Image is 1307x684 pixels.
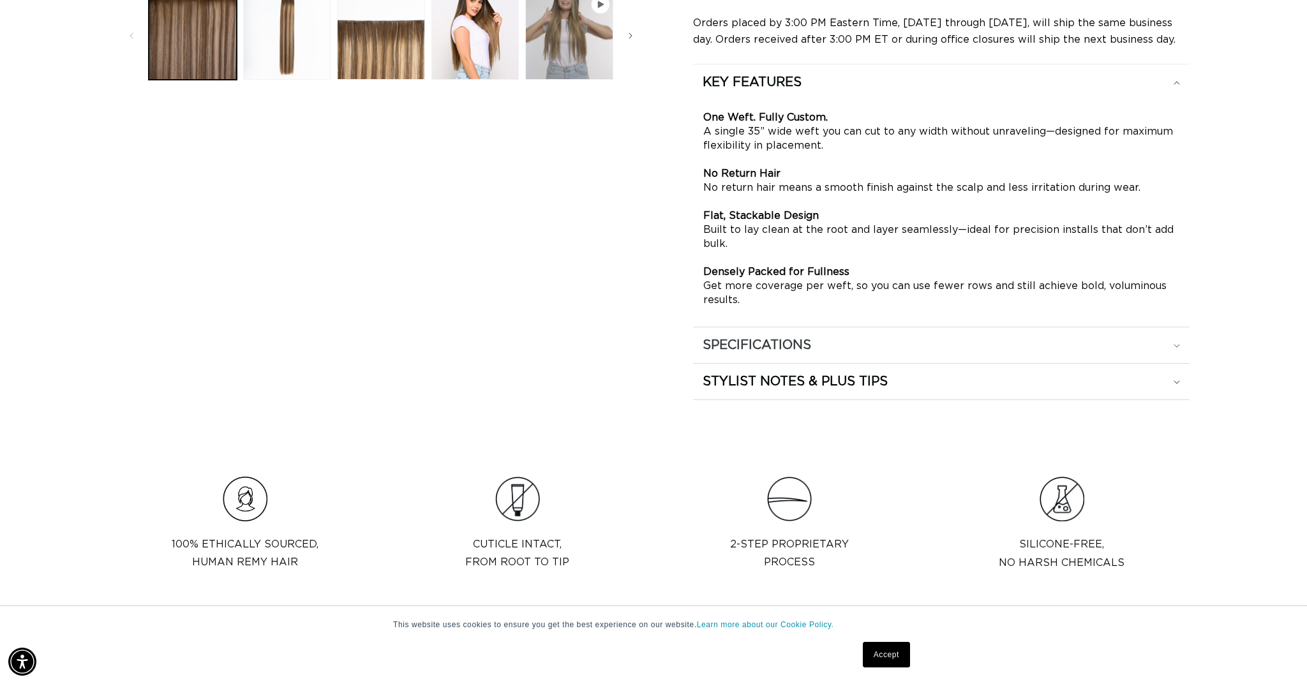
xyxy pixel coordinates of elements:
[703,74,802,91] h2: KEY FEATURES
[703,267,849,277] strong: Densely Packed for Fullness
[693,364,1190,399] summary: STYLIST NOTES & PLUS TIPS
[767,477,812,521] img: Clip_path_group_11631e23-4577-42dd-b462-36179a27abaf.png
[703,373,888,390] h2: STYLIST NOTES & PLUS TIPS
[8,648,36,676] div: Accessibility Menu
[393,619,914,630] p: This website uses cookies to ensure you get the best experience on our website.
[703,168,780,179] strong: No Return Hair
[703,112,828,123] strong: One Weft. Fully Custom.
[703,211,819,221] strong: Flat, Stackable Design
[730,535,849,572] p: 2-step proprietary process
[693,18,1176,45] span: Orders placed by 3:00 PM Eastern Time, [DATE] through [DATE], will ship the same business day. Or...
[703,110,1179,307] p: A single 35” wide weft you can cut to any width without unraveling—designed for maximum flexibili...
[693,64,1190,100] summary: KEY FEATURES
[693,327,1190,363] summary: SPECIFICATIONS
[223,477,267,521] img: Hair_Icon_a70f8c6f-f1c4-41e1-8dbd-f323a2e654e6.png
[465,535,569,572] p: Cuticle intact, from root to tip
[703,337,811,353] h2: SPECIFICATIONS
[616,22,645,50] button: Slide right
[863,642,910,667] a: Accept
[172,535,318,572] p: 100% Ethically sourced, Human Remy Hair
[1040,477,1084,521] img: Group.png
[495,477,540,521] img: Clip_path_group_3e966cc6-585a-453a-be60-cd6cdacd677c.png
[999,535,1124,572] p: Silicone-Free, No Harsh Chemicals
[117,22,146,50] button: Slide left
[697,620,834,629] a: Learn more about our Cookie Policy.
